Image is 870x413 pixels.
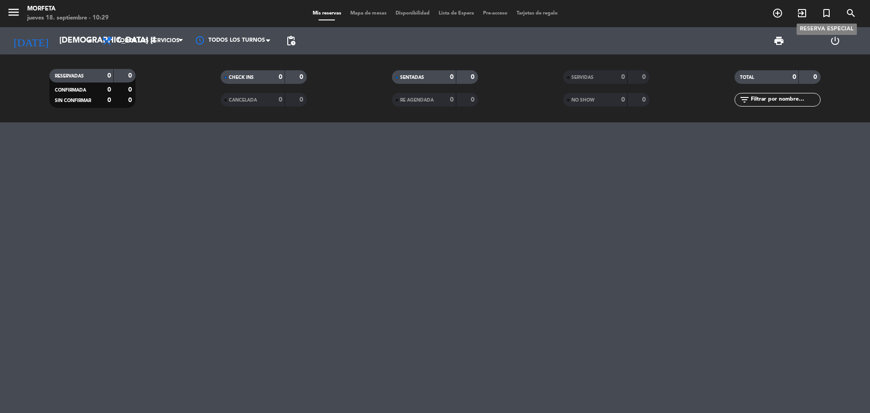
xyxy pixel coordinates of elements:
span: CONFIRMADA [55,88,86,92]
strong: 0 [793,74,796,80]
div: jueves 18. septiembre - 10:29 [27,14,109,23]
strong: 0 [107,73,111,79]
span: NO SHOW [571,98,594,102]
span: RESERVADAS [55,74,84,78]
span: Disponibilidad [391,11,434,16]
div: LOG OUT [807,27,863,54]
span: SERVIDAS [571,75,594,80]
span: SIN CONFIRMAR [55,98,91,103]
i: menu [7,5,20,19]
span: TOTAL [740,75,754,80]
strong: 0 [300,74,305,80]
div: Reserva especial [797,24,857,35]
span: RE AGENDADA [400,98,434,102]
button: menu [7,5,20,22]
i: search [846,8,856,19]
input: Filtrar por nombre... [750,95,820,105]
strong: 0 [642,97,648,103]
i: [DATE] [7,31,55,51]
strong: 0 [107,97,111,103]
span: Mapa de mesas [346,11,391,16]
strong: 0 [128,73,134,79]
span: CANCELADA [229,98,257,102]
span: pending_actions [285,35,296,46]
strong: 0 [128,97,134,103]
i: add_circle_outline [772,8,783,19]
span: CHECK INS [229,75,254,80]
strong: 0 [128,87,134,93]
span: SENTADAS [400,75,424,80]
strong: 0 [107,87,111,93]
span: Lista de Espera [434,11,478,16]
strong: 0 [471,74,476,80]
span: print [773,35,784,46]
strong: 0 [642,74,648,80]
strong: 0 [471,97,476,103]
i: arrow_drop_down [84,35,95,46]
i: exit_to_app [797,8,807,19]
i: turned_in_not [821,8,832,19]
span: Tarjetas de regalo [512,11,562,16]
span: Todos los servicios [117,38,179,44]
strong: 0 [300,97,305,103]
span: Pre-acceso [478,11,512,16]
strong: 0 [450,97,454,103]
span: Mis reservas [308,11,346,16]
strong: 0 [450,74,454,80]
strong: 0 [813,74,819,80]
i: filter_list [739,94,750,105]
strong: 0 [621,97,625,103]
strong: 0 [279,97,282,103]
i: power_settings_new [830,35,841,46]
strong: 0 [621,74,625,80]
div: Morfeta [27,5,109,14]
strong: 0 [279,74,282,80]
